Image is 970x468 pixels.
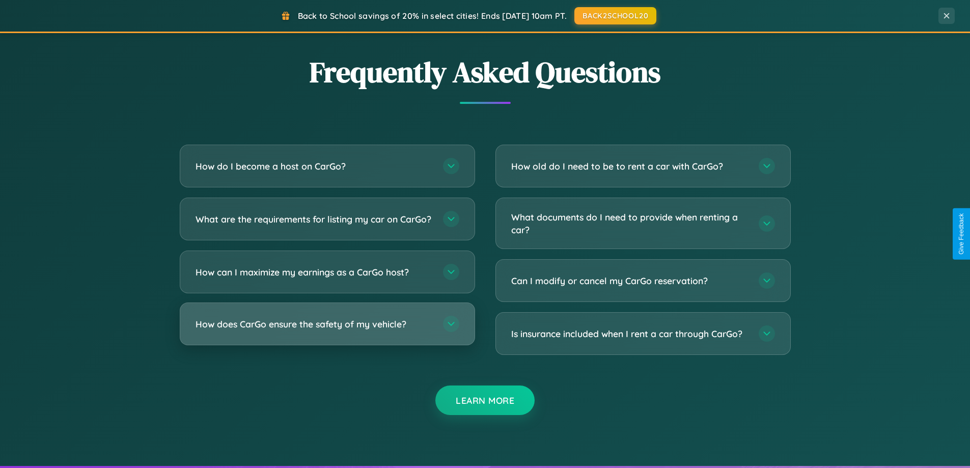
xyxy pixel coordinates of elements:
[511,274,749,287] h3: Can I modify or cancel my CarGo reservation?
[511,160,749,173] h3: How old do I need to be to rent a car with CarGo?
[435,386,535,415] button: Learn More
[511,327,749,340] h3: Is insurance included when I rent a car through CarGo?
[180,52,791,92] h2: Frequently Asked Questions
[196,266,433,279] h3: How can I maximize my earnings as a CarGo host?
[511,211,749,236] h3: What documents do I need to provide when renting a car?
[574,7,656,24] button: BACK2SCHOOL20
[958,213,965,255] div: Give Feedback
[298,11,567,21] span: Back to School savings of 20% in select cities! Ends [DATE] 10am PT.
[196,160,433,173] h3: How do I become a host on CarGo?
[196,213,433,226] h3: What are the requirements for listing my car on CarGo?
[196,318,433,331] h3: How does CarGo ensure the safety of my vehicle?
